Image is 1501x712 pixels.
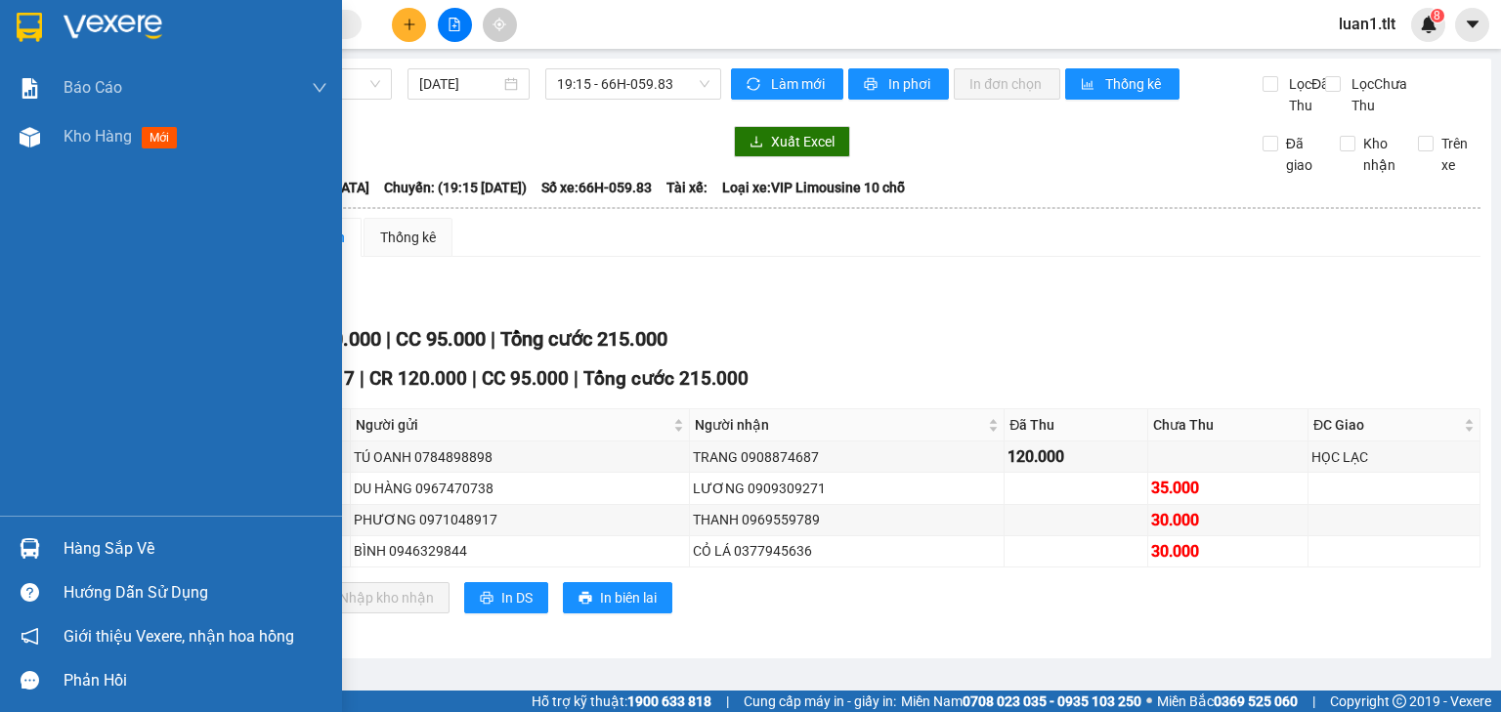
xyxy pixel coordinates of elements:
span: Miền Bắc [1157,691,1298,712]
span: Tổng cước 215.000 [500,327,667,351]
span: CC 95.000 [396,327,486,351]
span: | [1312,691,1315,712]
span: mới [142,127,177,148]
span: copyright [1393,694,1406,708]
div: TÚ OANH 0784898898 [354,446,686,468]
span: notification [21,627,39,646]
div: 30.000 [1151,508,1305,532]
span: plus [403,18,416,31]
div: Hàng sắp về [64,534,327,564]
img: warehouse-icon [20,127,40,147]
span: Giới thiệu Vexere, nhận hoa hồng [64,624,294,649]
span: | [574,367,579,390]
span: Người nhận [695,414,984,436]
div: TRANG 0908874687 [693,446,1001,468]
span: 19:15 - 66H-059.83 [557,69,710,99]
span: Báo cáo [64,75,122,100]
sup: 8 [1431,9,1444,22]
span: Chuyến: (19:15 [DATE]) [384,177,527,198]
button: plus [392,8,426,42]
span: Tổng cước 215.000 [583,367,749,390]
div: 35.000 [1151,476,1305,500]
span: Làm mới [771,73,828,95]
span: | [726,691,729,712]
button: printerIn biên lai [563,582,672,613]
span: | [386,327,391,351]
button: In đơn chọn [954,68,1060,100]
span: Tài xế: [666,177,708,198]
button: downloadNhập kho nhận [302,582,450,613]
span: Người gửi [356,414,669,436]
span: Loại xe: VIP Limousine 10 chỗ [722,177,905,198]
img: logo-vxr [17,13,42,42]
button: file-add [438,8,472,42]
div: LƯƠNG 0909309271 [693,478,1001,499]
span: 8 [1434,9,1440,22]
span: printer [864,77,880,93]
span: | [360,367,365,390]
div: CỎ LÁ 0377945636 [693,540,1001,562]
div: HỌC LẠC [1311,446,1477,468]
button: printerIn DS [464,582,548,613]
span: CC 95.000 [482,367,569,390]
button: syncLàm mới [731,68,843,100]
span: ⚪️ [1146,697,1152,705]
span: In phơi [888,73,933,95]
span: Kho nhận [1355,133,1403,176]
div: THANH 0969559789 [693,509,1001,530]
span: Hỗ trợ kỹ thuật: [532,691,711,712]
button: caret-down [1455,8,1489,42]
div: Thống kê [380,227,436,248]
span: file-add [448,18,461,31]
span: ĐC Giao [1313,414,1460,436]
button: bar-chartThống kê [1065,68,1179,100]
span: Trên xe [1434,133,1481,176]
img: icon-new-feature [1420,16,1437,33]
span: printer [480,591,493,607]
img: warehouse-icon [20,538,40,559]
span: | [472,367,477,390]
span: CR 120.000 [369,367,467,390]
div: 30.000 [1151,539,1305,564]
span: aim [493,18,506,31]
span: | [491,327,495,351]
div: Phản hồi [64,666,327,695]
span: In DS [501,587,533,608]
button: downloadXuất Excel [734,126,850,157]
span: down [312,80,327,96]
span: Miền Nam [901,691,1141,712]
strong: 0708 023 035 - 0935 103 250 [963,693,1141,709]
div: Hướng dẫn sử dụng [64,578,327,607]
button: printerIn phơi [848,68,949,100]
span: Số xe: 66H-059.83 [541,177,652,198]
span: Lọc Đã Thu [1281,73,1332,116]
strong: 0369 525 060 [1214,693,1298,709]
th: Chưa Thu [1148,409,1308,441]
div: PHƯƠNG 0971048917 [354,509,686,530]
th: Đã Thu [1005,409,1147,441]
span: Đã giao [1278,133,1326,176]
div: BÌNH 0946329844 [354,540,686,562]
span: Cung cấp máy in - giấy in: [744,691,896,712]
span: download [750,135,763,150]
span: bar-chart [1081,77,1097,93]
div: DU HÀNG 0967470738 [354,478,686,499]
span: sync [747,77,763,93]
span: caret-down [1464,16,1481,33]
span: question-circle [21,583,39,602]
input: 12/09/2025 [419,73,499,95]
span: Thống kê [1105,73,1164,95]
img: solution-icon [20,78,40,99]
span: luan1.tlt [1323,12,1411,36]
span: Xuất Excel [771,131,835,152]
span: Kho hàng [64,127,132,146]
div: 120.000 [1008,444,1143,469]
span: printer [579,591,592,607]
span: Lọc Chưa Thu [1344,73,1419,116]
span: SL 7 [318,367,355,390]
button: aim [483,8,517,42]
span: message [21,671,39,690]
strong: 1900 633 818 [627,693,711,709]
span: In biên lai [600,587,657,608]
